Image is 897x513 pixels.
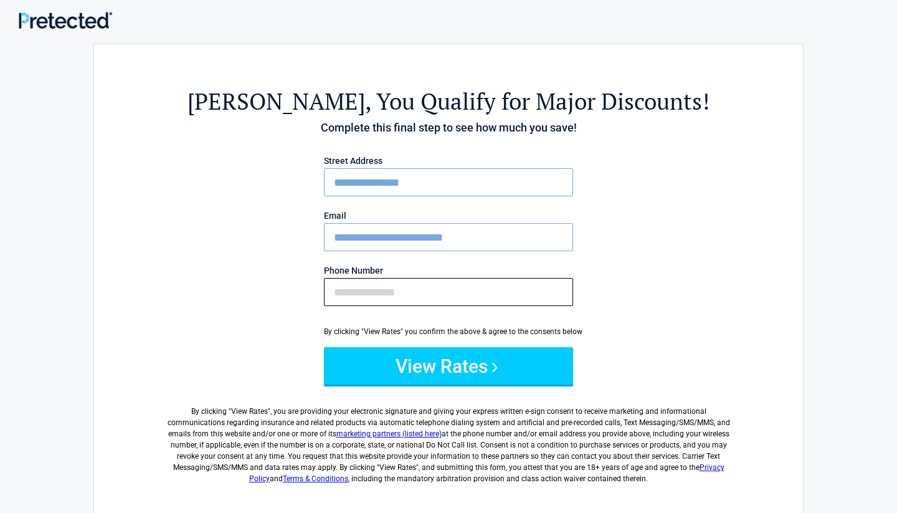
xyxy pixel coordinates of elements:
[324,326,573,337] div: By clicking "View Rates" you confirm the above & agree to the consents below
[324,347,573,385] button: View Rates
[19,12,112,29] img: Main Logo
[283,474,348,483] a: Terms & Conditions
[163,86,734,117] h2: , You Qualify for Major Discounts!
[324,156,573,165] label: Street Address
[163,120,734,136] h4: Complete this final step to see how much you save!
[187,86,365,117] span: [PERSON_NAME]
[336,429,442,438] a: marketing partners (listed here)
[324,266,573,275] label: Phone Number
[324,211,573,220] label: Email
[163,396,734,484] label: By clicking " ", you are providing your electronic signature and giving your express written e-si...
[231,407,268,416] span: View Rates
